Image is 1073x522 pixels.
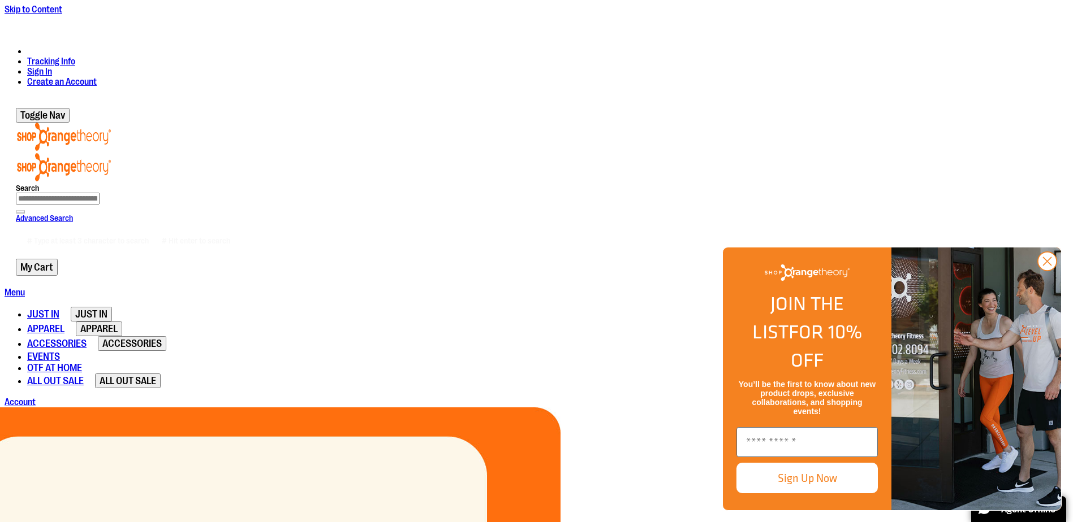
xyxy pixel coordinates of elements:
[739,380,876,416] span: You’ll be the first to know about new product drops, exclusive collaborations, and shopping events!
[16,123,112,151] img: Shop Orangetheory
[27,362,82,373] span: OTF AT HOME
[891,247,1061,510] img: Shop Orangtheory
[5,288,25,298] a: Menu
[20,262,53,273] span: My Cart
[16,214,73,223] a: Advanced Search
[102,338,162,349] span: ACCESSORIES
[27,351,60,362] span: EVENTS
[100,375,156,386] span: ALL OUT SALE
[16,210,25,214] button: Search
[16,184,39,193] span: Search
[1037,251,1057,271] button: Close dialog
[27,338,87,349] span: ACCESSORIES
[20,110,65,121] span: Toggle Nav
[765,264,850,281] img: Shop Orangetheory
[584,15,610,25] a: Details
[736,427,878,457] input: Enter email
[711,236,1073,522] div: FLYOUT Form
[736,463,878,493] button: Sign Up Now
[16,108,70,123] button: Toggle Nav
[16,259,58,276] button: My Cart
[27,308,59,320] span: JUST IN
[27,236,149,245] span: # Type at least 3 character to search
[788,317,862,374] span: FOR 10% OFF
[162,236,230,245] span: # Hit enter to search
[5,15,1068,37] div: Promotional banner
[27,77,97,87] a: Create an Account
[27,67,52,77] a: Sign In
[80,323,118,334] span: APPAREL
[463,15,610,25] p: FREE Shipping, orders over $150.
[27,323,64,334] span: APPAREL
[27,56,75,67] a: Tracking Info
[75,308,107,320] span: JUST IN
[16,153,112,181] img: Shop Orangetheory
[752,289,844,346] span: JOIN THE LIST
[5,397,36,407] a: Account
[5,5,62,15] a: Skip to Content
[27,375,84,386] span: ALL OUT SALE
